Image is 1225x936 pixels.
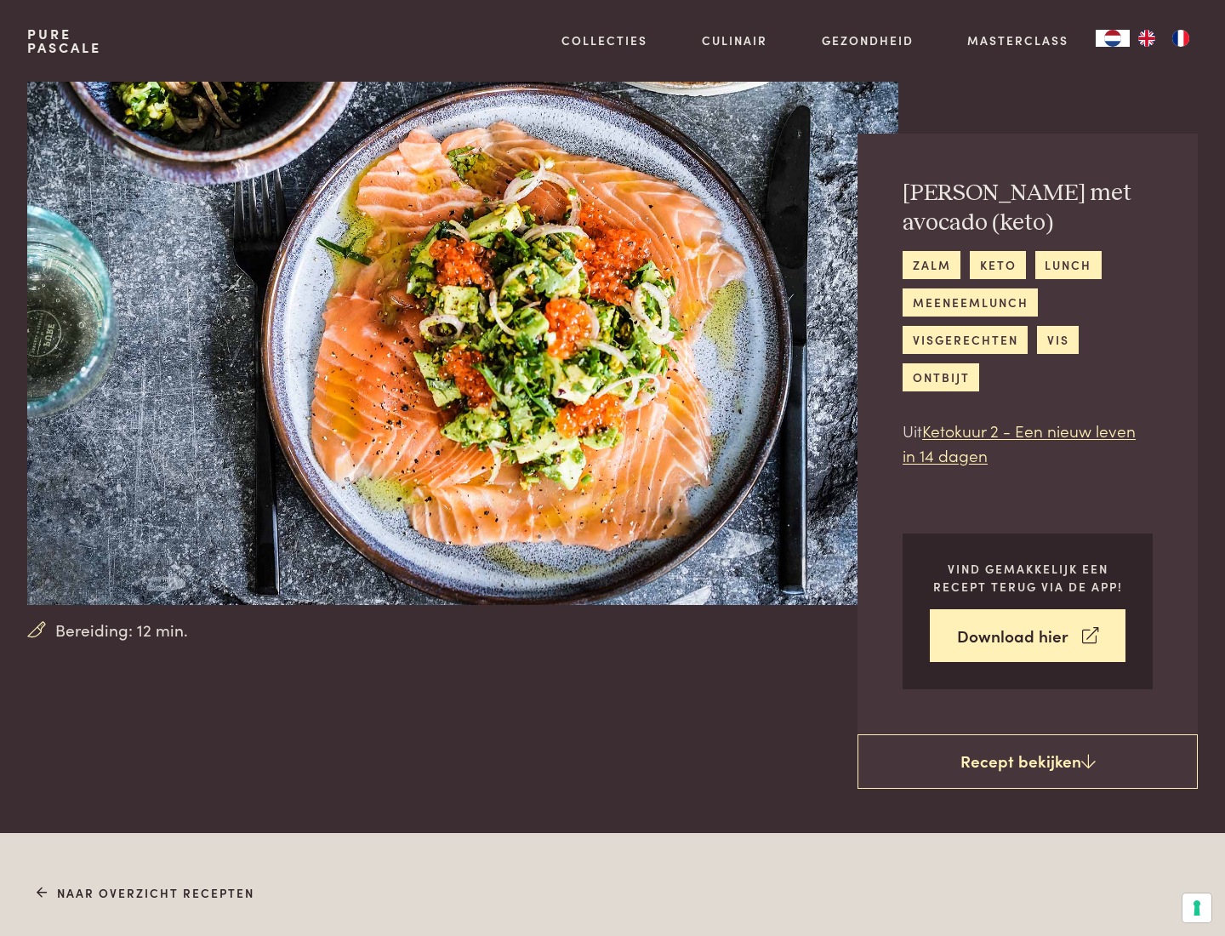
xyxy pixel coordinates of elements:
[903,179,1153,237] h2: [PERSON_NAME] met avocado (keto)
[55,618,188,642] span: Bereiding: 12 min.
[1130,30,1164,47] a: EN
[1130,30,1198,47] ul: Language list
[702,31,767,49] a: Culinair
[1182,893,1211,922] button: Uw voorkeuren voor toestemming voor trackingtechnologieën
[930,560,1125,595] p: Vind gemakkelijk een recept terug via de app!
[27,82,898,605] img: Rauwe zalm met avocado (keto)
[857,734,1198,789] a: Recept bekijken
[1035,251,1102,279] a: lunch
[1096,30,1130,47] div: Language
[1096,30,1130,47] a: NL
[930,609,1125,663] a: Download hier
[903,326,1028,354] a: visgerechten
[903,251,960,279] a: zalm
[903,363,979,391] a: ontbijt
[903,288,1038,317] a: meeneemlunch
[561,31,647,49] a: Collecties
[1096,30,1198,47] aside: Language selected: Nederlands
[1164,30,1198,47] a: FR
[27,27,101,54] a: PurePascale
[903,419,1153,467] p: Uit
[1037,326,1079,354] a: vis
[822,31,914,49] a: Gezondheid
[37,884,255,902] a: Naar overzicht recepten
[967,31,1068,49] a: Masterclass
[970,251,1026,279] a: keto
[903,419,1136,466] a: Ketokuur 2 - Een nieuw leven in 14 dagen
